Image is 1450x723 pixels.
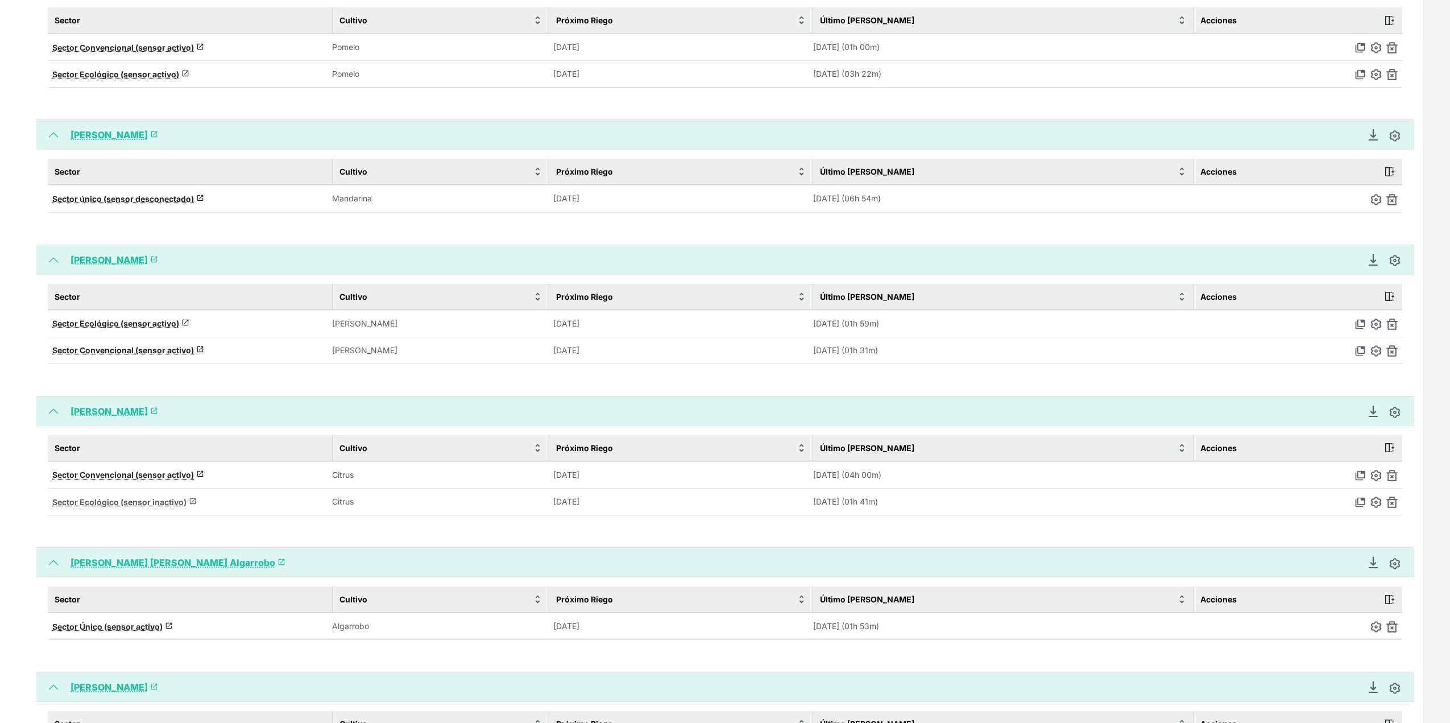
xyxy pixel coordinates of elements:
[52,69,179,79] span: Sector Ecológico (sensor activo)
[52,345,204,355] a: Sector Convencional (sensor activo)launch
[553,68,616,80] p: [DATE]
[52,470,204,480] a: Sector Convencional (sensor activo)launch
[813,337,1194,363] td: [DATE] (01h 31m)
[52,194,204,204] a: Sector único (sensor desconectado)launch
[820,442,914,454] span: Último [PERSON_NAME]
[332,489,549,515] td: Citrus
[150,683,158,691] span: launch
[332,613,549,640] td: Algarrobo
[52,319,189,328] a: Sector Ecológico (sensor activo)launch
[52,69,189,79] a: Sector Ecológico (sensor activo)launch
[55,593,80,605] span: Sector
[553,621,616,632] p: [DATE]
[820,291,914,303] span: Último [PERSON_NAME]
[813,185,1194,212] td: [DATE] (06h 54m)
[556,166,613,177] span: Próximo Riego
[1386,345,1398,357] img: delete
[332,34,549,61] td: Pomelo
[1362,557,1385,568] a: Descargar Recomendación de Riego en PDF
[55,291,80,303] span: Sector
[1386,497,1398,508] img: delete
[1200,14,1237,26] span: Acciones
[1384,442,1395,453] img: action
[797,595,806,604] img: sort
[1354,345,1366,357] img: group
[1200,442,1237,454] span: Acciones
[1386,621,1398,633] img: delete
[71,406,158,417] a: [PERSON_NAME]launch
[52,622,163,631] span: Sector Único (sensor activo)
[553,345,616,356] p: [DATE]
[196,345,204,353] span: launch
[196,470,204,478] span: launch
[1384,15,1395,26] img: action
[196,194,204,202] span: launch
[36,245,1414,275] button: [PERSON_NAME]launch
[339,166,367,177] span: Cultivo
[332,185,549,212] td: Mandarina
[797,444,806,452] img: sort
[797,16,806,24] img: sort
[1389,255,1401,266] img: edit
[55,166,80,177] span: Sector
[1386,69,1398,80] img: delete
[150,407,158,415] span: launch
[52,470,194,480] span: Sector Convencional (sensor activo)
[553,42,616,53] p: [DATE]
[533,16,542,24] img: sort
[71,254,158,266] a: [PERSON_NAME]launch
[1389,683,1401,694] img: edit
[1370,470,1382,481] img: edit
[556,442,613,454] span: Próximo Riego
[71,557,285,568] a: [PERSON_NAME] [PERSON_NAME] Algarrobolaunch
[339,291,367,303] span: Cultivo
[1354,42,1366,53] img: group
[1386,470,1398,481] img: delete
[36,120,1414,150] button: [PERSON_NAME]launch
[55,14,80,26] span: Sector
[1370,497,1382,508] img: edit
[1200,291,1237,303] span: Acciones
[813,489,1194,515] td: [DATE] (01h 41m)
[556,291,613,303] span: Próximo Riego
[1354,69,1366,80] img: group
[1200,166,1237,177] span: Acciones
[52,194,194,204] span: Sector único (sensor desconectado)
[52,43,194,52] span: Sector Convencional (sensor activo)
[1386,194,1398,205] img: delete
[533,595,542,604] img: sort
[1384,594,1395,605] img: action
[813,310,1194,337] td: [DATE] (01h 59m)
[533,444,542,452] img: sort
[55,442,80,454] span: Sector
[181,69,189,77] span: launch
[36,672,1414,702] button: [PERSON_NAME]launch
[1370,345,1382,357] img: edit
[339,593,367,605] span: Cultivo
[533,167,542,176] img: sort
[1389,407,1401,418] img: edit
[797,292,806,301] img: sort
[52,319,179,328] span: Sector Ecológico (sensor activo)
[36,396,1414,426] button: [PERSON_NAME]launch
[52,43,204,52] a: Sector Convencional (sensor activo)launch
[553,469,616,481] p: [DATE]
[1386,319,1398,330] img: delete
[52,345,194,355] span: Sector Convencional (sensor activo)
[556,593,613,605] span: Próximo Riego
[553,193,616,204] p: [DATE]
[533,292,542,301] img: sort
[332,337,549,363] td: [PERSON_NAME]
[52,497,187,507] span: Sector Ecológico (sensor inactivo)
[1370,194,1382,205] img: edit
[813,34,1194,61] td: [DATE] (01h 00m)
[1362,681,1385,693] a: Descargar Recomendación de Riego en PDF
[813,613,1194,640] td: [DATE] (01h 53m)
[1362,406,1385,417] a: Descargar Recomendación de Riego en PDF
[339,14,367,26] span: Cultivo
[553,318,616,329] p: [DATE]
[1370,69,1382,80] img: edit
[150,130,158,138] span: launch
[52,622,173,631] a: Sector Único (sensor activo)launch
[1354,497,1366,508] img: group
